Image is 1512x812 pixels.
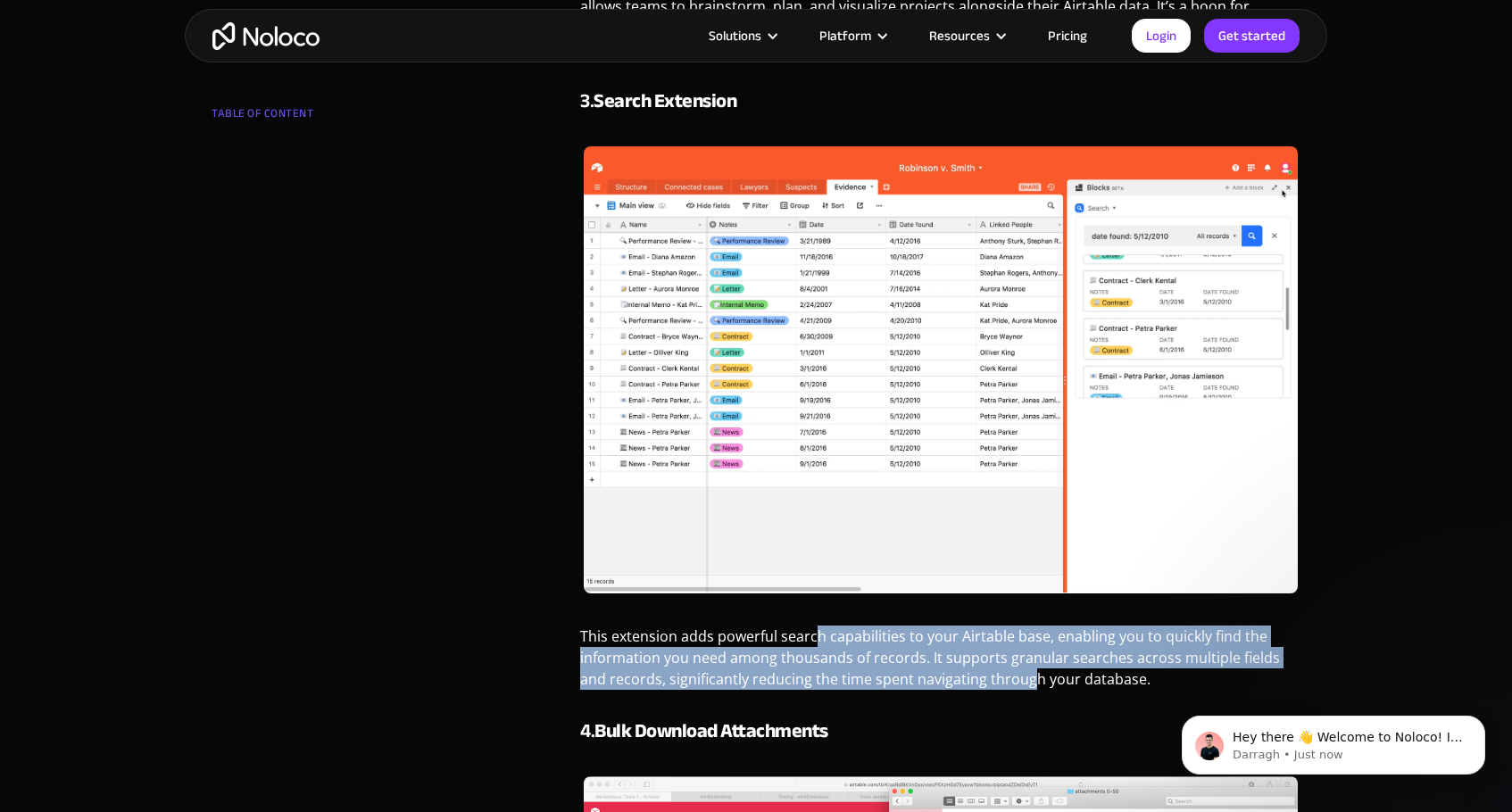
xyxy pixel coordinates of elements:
div: Resources [929,24,990,47]
a: Get started [1204,19,1300,53]
div: Resources [907,24,1026,47]
div: Solutions [686,24,797,47]
h4: 3. [580,87,1300,114]
div: Platform [797,24,907,47]
div: TABLE OF CONTENT [212,100,428,136]
a: Login [1132,19,1191,53]
div: Platform [819,24,871,47]
div: Solutions [709,24,761,47]
strong: Search Extension [594,82,736,120]
iframe: Intercom notifications message [1155,678,1512,803]
h4: 4. [580,717,1300,744]
a: Pricing [1026,24,1109,47]
strong: Bulk Download Attachments [594,712,828,750]
a: home [212,22,320,50]
p: This extension adds powerful search capabilities to your Airtable base, enabling you to quickly f... [580,626,1300,703]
